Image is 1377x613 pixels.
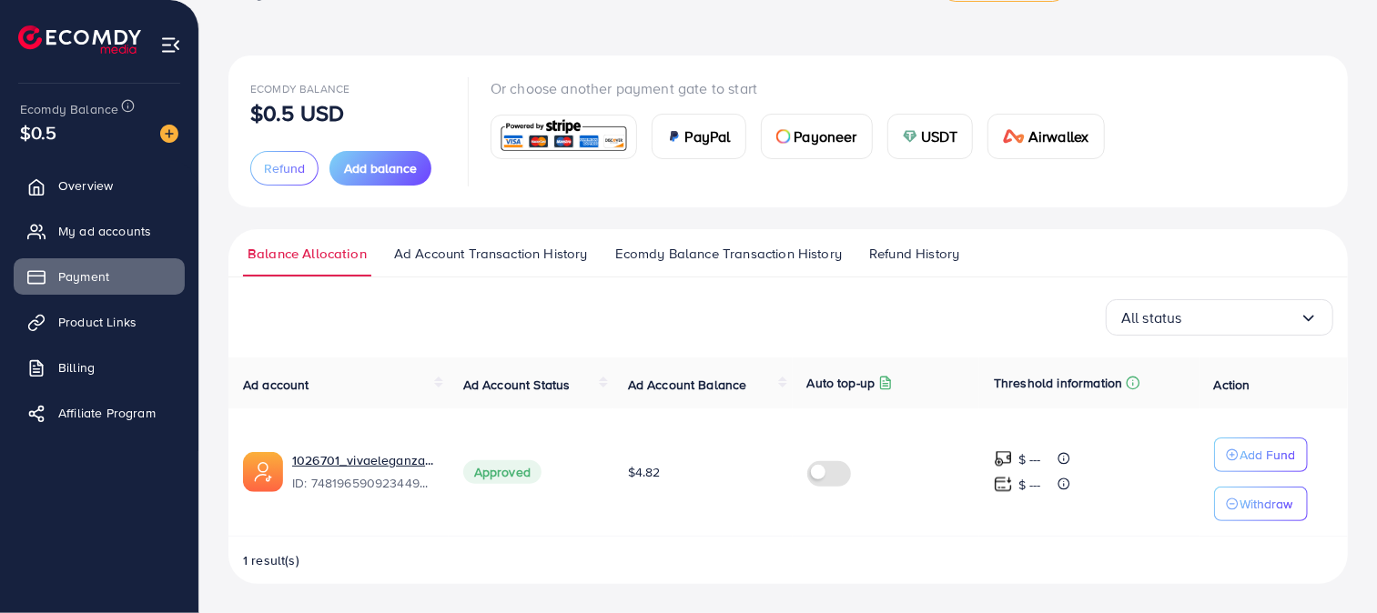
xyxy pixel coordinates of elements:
img: top-up amount [994,475,1013,494]
span: PayPal [685,126,731,147]
img: ic-ads-acc.e4c84228.svg [243,452,283,492]
p: Or choose another payment gate to start [491,77,1119,99]
a: cardPayoneer [761,114,873,159]
span: Product Links [58,313,137,331]
a: Overview [14,167,185,204]
span: Ad Account Transaction History [394,244,588,264]
p: Withdraw [1240,493,1293,515]
span: Approved [463,460,542,484]
p: $ --- [1018,474,1041,496]
img: card [1003,129,1025,144]
p: $ --- [1018,448,1041,470]
span: Ecomdy Balance [20,100,118,118]
img: image [160,125,178,143]
span: Refund [264,159,305,177]
p: Add Fund [1240,444,1296,466]
span: 1 result(s) [243,551,299,569]
span: Refund History [869,244,959,264]
a: My ad accounts [14,213,185,249]
span: $0.5 [20,119,57,146]
span: Affiliate Program [58,404,156,422]
span: USDT [921,126,958,147]
span: Balance Allocation [248,244,367,264]
span: Payoneer [795,126,857,147]
a: cardUSDT [887,114,974,159]
span: Ecomdy Balance [250,81,349,96]
a: cardPayPal [652,114,746,159]
p: Threshold information [994,372,1122,394]
a: Affiliate Program [14,395,185,431]
span: Payment [58,267,109,286]
span: Airwallex [1028,126,1088,147]
img: card [667,129,682,144]
span: Add balance [344,159,417,177]
a: Product Links [14,304,185,340]
img: card [776,129,791,144]
a: Payment [14,258,185,295]
iframe: Chat [1300,531,1363,599]
a: card [491,115,637,159]
a: cardAirwallex [987,114,1104,159]
p: Auto top-up [807,372,876,394]
span: My ad accounts [58,222,151,240]
input: Search for option [1182,304,1300,332]
span: $4.82 [628,463,661,481]
div: <span class='underline'>1026701_vivaeleganza_AFtechnologies_1742030948633</span></br>748196590923... [292,451,434,493]
span: Ad account [243,376,309,394]
a: Billing [14,349,185,386]
span: All status [1121,304,1182,332]
img: card [497,117,631,156]
img: card [903,129,917,144]
span: ID: 7481965909234499585 [292,474,434,492]
div: Search for option [1106,299,1333,336]
span: Ad Account Status [463,376,571,394]
img: top-up amount [994,449,1013,468]
a: 1026701_vivaeleganza_AFtechnologies_1742030948633 [292,451,434,469]
p: $0.5 USD [250,102,344,124]
img: menu [160,35,181,55]
span: Overview [58,176,113,195]
button: Add Fund [1214,437,1308,472]
button: Add balance [329,151,431,186]
button: Withdraw [1214,487,1308,521]
button: Refund [250,151,319,186]
span: Billing [58,358,95,377]
span: Ecomdy Balance Transaction History [615,244,842,264]
img: logo [18,25,141,54]
span: Action [1214,376,1250,394]
span: Ad Account Balance [628,376,747,394]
